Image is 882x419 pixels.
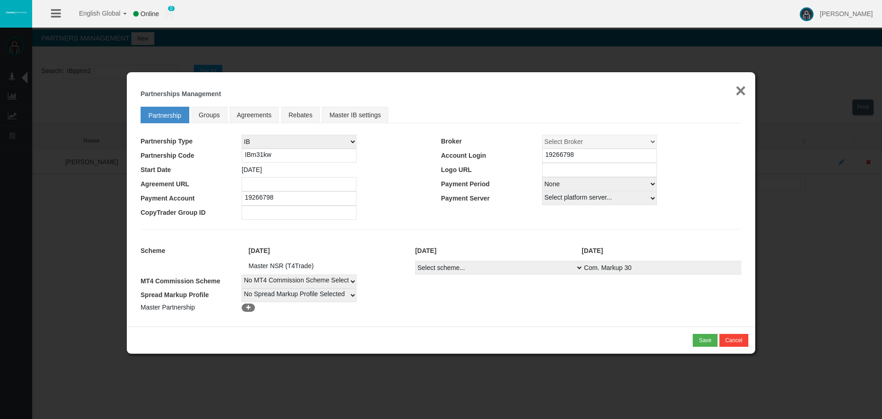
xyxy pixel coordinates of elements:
[408,246,575,256] div: [DATE]
[141,149,242,163] td: Partnership Code
[168,6,175,11] span: 0
[441,149,542,163] td: Account Login
[249,262,314,270] span: Master NSR (T4Trade)
[141,302,242,313] td: Master Partnership
[242,246,408,256] div: [DATE]
[141,107,189,123] a: Partnership
[199,111,220,119] span: Groups
[141,206,242,220] td: CopyTrader Group ID
[141,10,159,17] span: Online
[441,163,542,177] td: Logo URL
[67,10,120,17] span: English Global
[735,81,746,100] button: ×
[719,334,748,347] button: Cancel
[281,107,320,123] a: Rebates
[575,246,741,256] div: [DATE]
[141,163,242,177] td: Start Date
[820,10,873,17] span: [PERSON_NAME]
[192,107,227,123] a: Groups
[141,135,242,149] td: Partnership Type
[441,177,542,191] td: Payment Period
[242,166,262,173] span: [DATE]
[141,90,221,98] b: Partnerships Management
[699,336,711,344] div: Save
[800,7,814,21] img: user-image
[441,191,542,206] td: Payment Server
[141,241,242,261] td: Scheme
[141,191,242,206] td: Payment Account
[141,177,242,191] td: Agreement URL
[230,107,279,123] a: Agreements
[693,334,717,347] button: Save
[5,11,28,14] img: logo.svg
[441,135,542,149] td: Broker
[141,275,242,288] td: MT4 Commission Scheme
[322,107,388,123] a: Master IB settings
[141,288,242,302] td: Spread Markup Profile
[165,10,173,19] img: user_small.png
